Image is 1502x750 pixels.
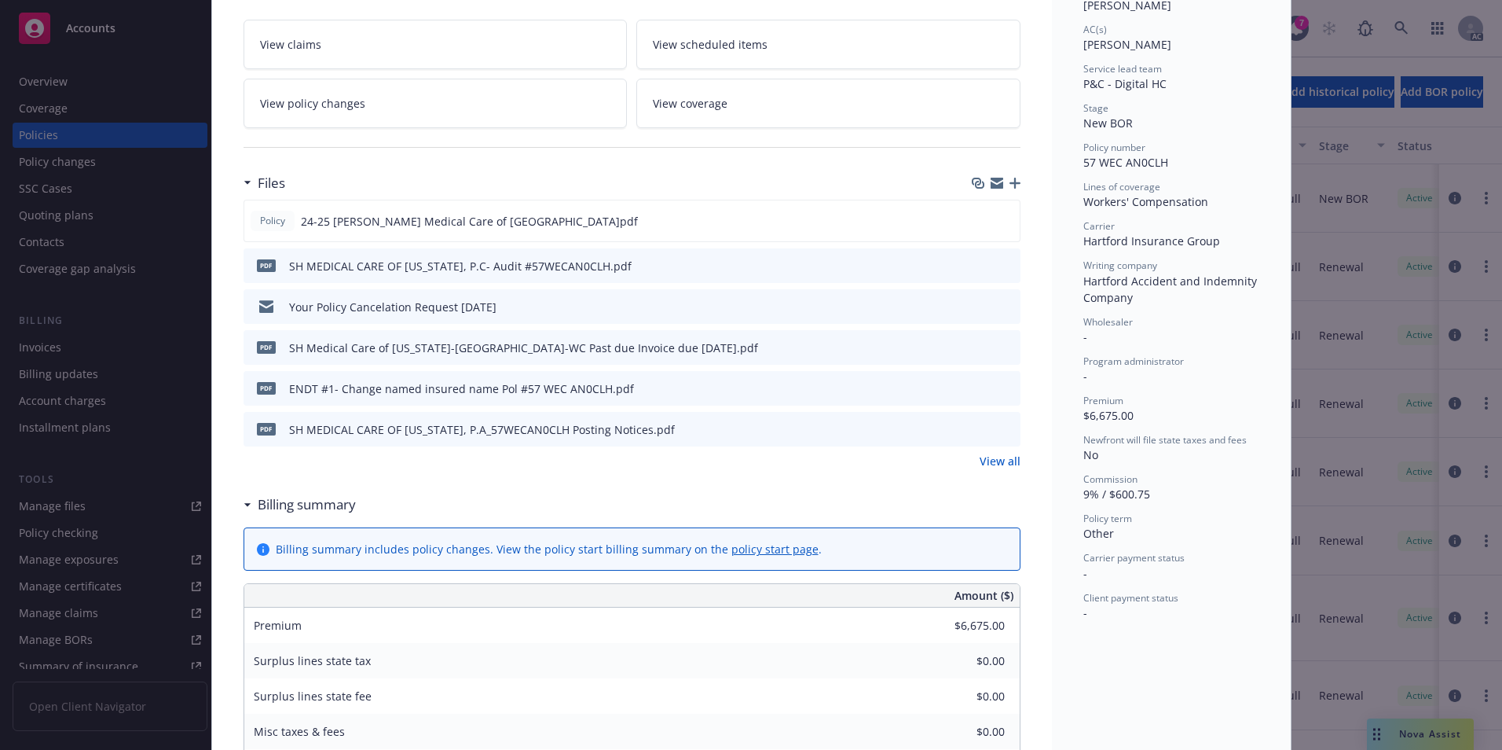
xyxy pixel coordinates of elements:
span: Policy number [1083,141,1145,154]
input: 0.00 [912,614,1014,638]
span: Lines of coverage [1083,180,1160,193]
span: Wholesaler [1083,315,1133,329]
span: pdf [257,423,276,435]
div: Workers' Compensation [1083,193,1259,210]
div: Files [244,173,285,193]
span: View claims [260,36,321,53]
a: policy start page [731,542,819,557]
span: Other [1083,526,1114,541]
div: SH MEDICAL CARE OF [US_STATE], P.C- Audit #57WECAN0CLH.pdf [289,258,632,274]
span: AC(s) [1083,23,1107,36]
div: ENDT #1- Change named insured name Pol #57 WEC AN0CLH.pdf [289,381,634,397]
span: Premium [1083,394,1123,407]
div: Billing summary includes policy changes. View the policy start billing summary on the . [276,541,822,557]
span: - [1083,369,1087,384]
span: Writing company [1083,259,1157,272]
button: download file [974,213,987,230]
span: Amount ($) [954,587,1013,604]
span: Policy term [1083,512,1132,525]
span: $6,675.00 [1083,408,1134,423]
button: download file [975,421,987,438]
span: - [1083,329,1087,344]
button: preview file [1000,340,1014,356]
div: Your Policy Cancelation Request [DATE] [289,299,496,315]
a: View policy changes [244,79,628,128]
span: 24-25 [PERSON_NAME] Medical Care of [GEOGRAPHIC_DATA]pdf [301,213,638,230]
a: View claims [244,20,628,69]
div: SH Medical Care of [US_STATE]-[GEOGRAPHIC_DATA]-WC Past due Invoice due [DATE].pdf [289,340,758,356]
span: pdf [257,382,276,394]
button: download file [975,381,987,397]
span: - [1083,566,1087,581]
span: Hartford Accident and Indemnity Company [1083,274,1260,305]
input: 0.00 [912,685,1014,708]
span: New BOR [1083,116,1133,131]
input: 0.00 [912,720,1014,744]
span: [PERSON_NAME] [1083,37,1171,52]
span: - [1083,605,1087,620]
span: pdf [257,259,276,271]
h3: Files [258,173,285,193]
a: View coverage [636,79,1020,128]
button: download file [975,340,987,356]
span: No [1083,447,1098,462]
span: View coverage [653,95,727,112]
span: Commission [1083,472,1137,486]
span: Carrier payment status [1083,551,1185,564]
button: preview file [1000,299,1014,315]
span: Client payment status [1083,591,1178,605]
span: 57 WEC AN0CLH [1083,155,1168,170]
span: Hartford Insurance Group [1083,233,1220,248]
span: View policy changes [260,95,365,112]
button: preview file [1000,421,1014,438]
button: download file [975,299,987,315]
button: preview file [999,213,1013,230]
a: View all [980,453,1020,469]
span: Newfront will file state taxes and fees [1083,433,1247,447]
span: Premium [254,618,302,633]
span: Program administrator [1083,355,1184,368]
button: download file [975,258,987,274]
span: View scheduled items [653,36,767,53]
div: SH MEDICAL CARE OF [US_STATE], P.A_57WECAN0CLH Posting Notices.pdf [289,421,675,438]
a: View scheduled items [636,20,1020,69]
h3: Billing summary [258,494,356,515]
button: preview file [1000,258,1014,274]
span: Surplus lines state tax [254,653,371,668]
span: P&C - Digital HC [1083,76,1167,91]
button: preview file [1000,381,1014,397]
span: Surplus lines state fee [254,689,372,704]
span: 9% / $600.75 [1083,487,1150,502]
span: Stage [1083,101,1108,115]
span: Service lead team [1083,62,1162,75]
span: pdf [257,341,276,353]
span: Policy [257,214,288,228]
span: Misc taxes & fees [254,724,345,739]
div: Billing summary [244,494,356,515]
span: Carrier [1083,219,1115,233]
input: 0.00 [912,649,1014,673]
